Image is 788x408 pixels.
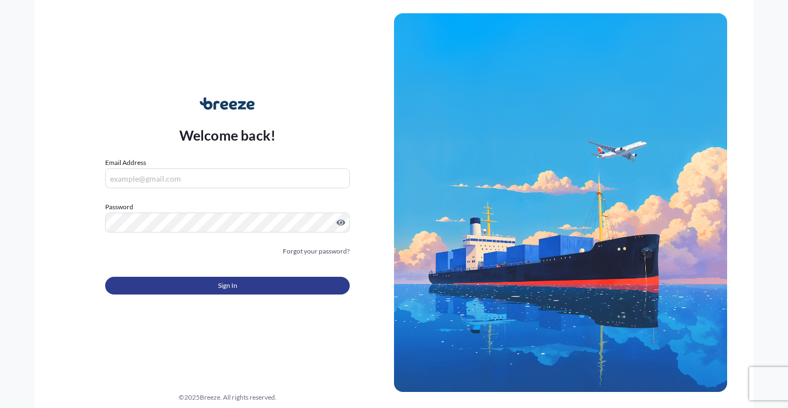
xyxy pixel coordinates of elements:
img: Ship illustration [394,13,727,392]
div: © 2025 Breeze. All rights reserved. [61,392,394,403]
button: Sign In [105,277,350,295]
a: Forgot your password? [283,246,350,257]
input: example@gmail.com [105,168,350,188]
button: Show password [336,218,345,227]
p: Welcome back! [179,126,276,144]
span: Sign In [218,280,237,291]
label: Password [105,202,350,213]
label: Email Address [105,157,146,168]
